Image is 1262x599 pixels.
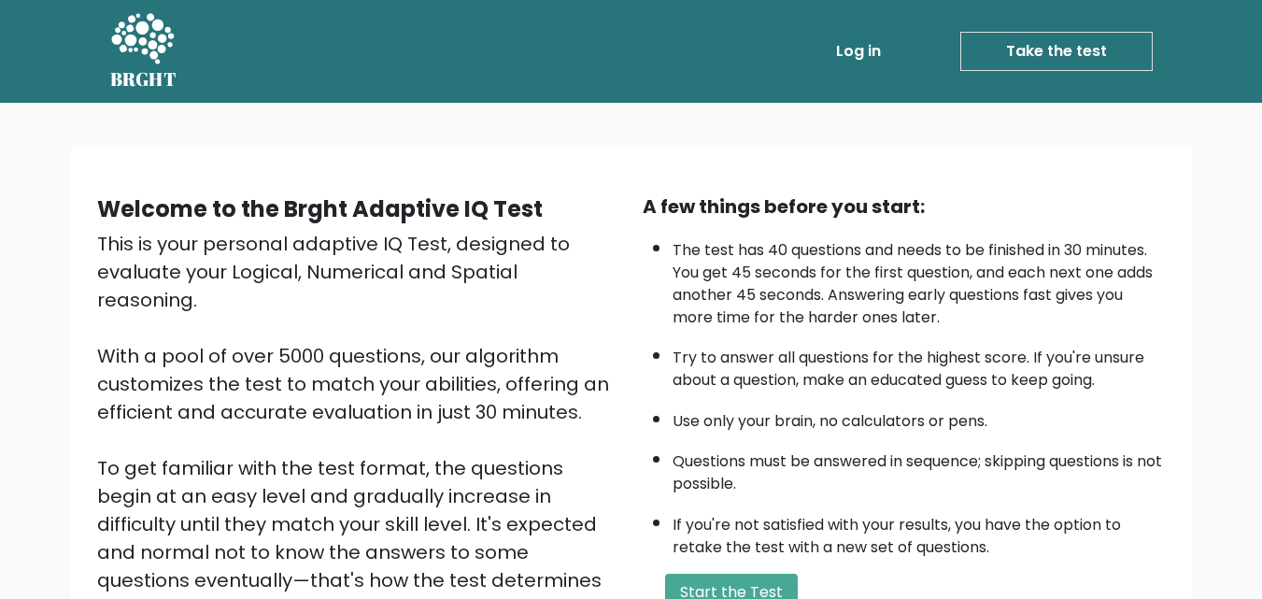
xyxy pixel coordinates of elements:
a: BRGHT [110,7,177,95]
h5: BRGHT [110,68,177,91]
li: Try to answer all questions for the highest score. If you're unsure about a question, make an edu... [673,337,1166,392]
a: Log in [829,33,888,70]
div: A few things before you start: [643,193,1166,221]
li: Questions must be answered in sequence; skipping questions is not possible. [673,441,1166,495]
li: Use only your brain, no calculators or pens. [673,401,1166,433]
li: The test has 40 questions and needs to be finished in 30 minutes. You get 45 seconds for the firs... [673,230,1166,329]
b: Welcome to the Brght Adaptive IQ Test [97,193,543,224]
a: Take the test [960,32,1153,71]
li: If you're not satisfied with your results, you have the option to retake the test with a new set ... [673,505,1166,559]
